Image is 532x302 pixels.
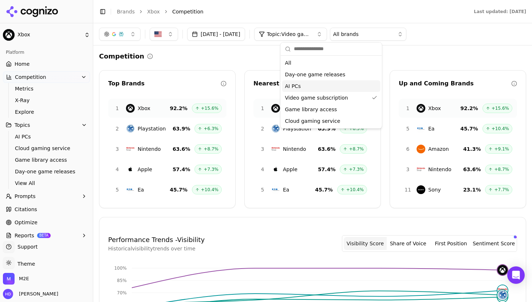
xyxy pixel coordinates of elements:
[285,94,348,101] span: Video game subscription
[283,145,306,153] span: Nintendo
[387,237,430,250] button: Share of Voice
[333,31,359,38] span: All brands
[117,8,459,15] nav: breadcrumb
[3,204,90,215] a: Citations
[201,105,218,111] span: +15.6%
[430,237,473,250] button: First Position
[204,146,218,152] span: +8.7%
[113,145,122,153] span: 3
[403,105,412,112] span: 1
[3,119,90,131] button: Topics
[283,186,289,193] span: Ea
[417,104,425,113] img: Xbox
[507,266,525,284] div: Open Intercom Messenger
[271,124,280,133] img: Playstation
[267,31,311,38] span: Topic: Video game subscription
[318,166,336,173] span: 57.4 %
[494,187,509,193] span: +7.7%
[281,56,382,128] div: Suggestions
[403,145,412,153] span: 6
[283,166,297,173] span: Apple
[3,289,13,299] img: Hakan Degirmenci
[12,143,81,153] a: Cloud gaming service
[126,165,135,174] img: Apple
[138,105,150,112] span: Xbox
[187,28,245,41] button: [DATE] - [DATE]
[15,121,30,129] span: Topics
[428,186,441,193] span: Sony
[492,105,509,111] span: +15.6%
[460,125,478,132] span: 45.7 %
[114,266,127,271] tspan: 100%
[12,132,81,142] a: AI PCs
[138,166,152,173] span: Apple
[315,186,333,193] span: 45.7 %
[463,186,481,193] span: 23.1 %
[285,106,337,113] span: Game library access
[15,156,78,164] span: Game library access
[126,145,135,153] img: Nintendo
[463,145,481,153] span: 41.3 %
[460,105,478,112] span: 92.2 %
[15,85,78,92] span: Metrics
[349,166,364,172] span: +7.3%
[428,125,434,132] span: Ea
[417,124,425,133] img: Ea
[37,233,51,238] span: BETA
[318,125,336,132] span: 63.9 %
[344,237,387,250] button: Visibility Score
[15,193,36,200] span: Prompts
[12,84,81,94] a: Metrics
[283,125,311,132] span: Playstation
[417,145,425,153] img: Amazon
[253,79,366,88] div: Nearest Competitors
[428,145,449,153] span: Amazon
[3,71,90,83] button: Competition
[108,245,205,252] p: Historical visibility trends over time
[285,71,346,78] span: Day-one game releases
[285,82,301,90] span: AI PCs
[463,166,481,173] span: 63.6 %
[494,166,509,172] span: +8.7%
[12,178,81,188] a: View All
[3,47,90,58] div: Platform
[15,219,38,226] span: Optimize
[3,273,29,285] button: Open organization switcher
[428,105,441,112] span: Xbox
[428,166,452,173] span: Nintendo
[474,9,526,15] div: Last updated: [DATE]
[16,291,58,297] span: [PERSON_NAME]
[258,125,267,132] span: 2
[117,278,127,283] tspan: 85%
[258,145,267,153] span: 3
[19,275,29,282] span: M2E
[15,145,78,152] span: Cloud gaming service
[349,146,364,152] span: +8.7%
[15,108,78,116] span: Explore
[126,104,135,113] img: Xbox
[15,206,37,213] span: Citations
[201,187,218,193] span: +10.4%
[173,125,190,132] span: 63.9 %
[15,232,34,239] span: Reports
[172,8,204,15] span: Competition
[117,290,127,295] tspan: 70%
[15,261,35,267] span: Theme
[12,166,81,177] a: Day-one game releases
[3,58,90,70] a: Home
[117,9,135,15] a: Brands
[173,145,190,153] span: 63.6 %
[258,166,267,173] span: 4
[108,235,205,245] h4: Performance Trends - Visibility
[108,79,221,88] div: Top Brands
[3,29,15,41] img: Xbox
[3,230,90,241] button: ReportsBETA
[497,285,508,295] img: nintendo
[113,125,122,132] span: 2
[271,185,280,194] img: Ea
[126,124,135,133] img: Playstation
[154,31,162,38] img: United States
[3,289,58,299] button: Open user button
[204,166,218,172] span: +7.3%
[285,59,291,67] span: All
